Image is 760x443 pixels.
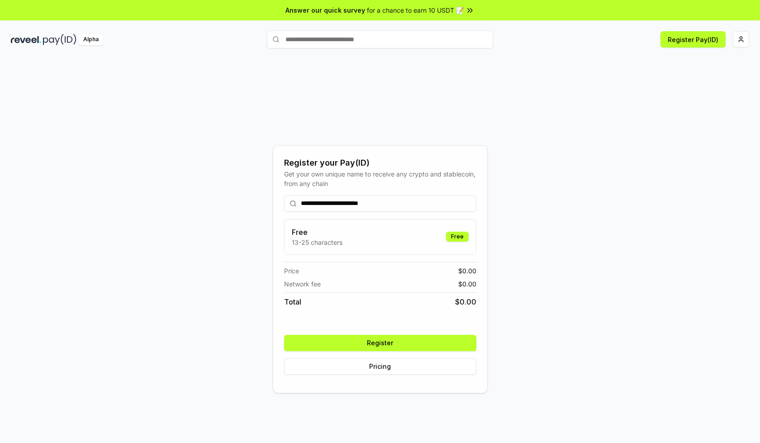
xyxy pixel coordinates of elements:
span: Total [284,296,301,307]
span: Answer our quick survey [285,5,365,15]
img: pay_id [43,34,76,45]
p: 13-25 characters [292,238,342,247]
div: Register your Pay(ID) [284,157,476,169]
span: $ 0.00 [458,279,476,289]
span: for a chance to earn 10 USDT 📝 [367,5,464,15]
button: Register Pay(ID) [660,31,726,48]
h3: Free [292,227,342,238]
span: $ 0.00 [455,296,476,307]
div: Alpha [78,34,104,45]
span: Network fee [284,279,321,289]
button: Pricing [284,358,476,375]
div: Free [446,232,469,242]
button: Register [284,335,476,351]
span: Price [284,266,299,276]
div: Get your own unique name to receive any crypto and stablecoin, from any chain [284,169,476,188]
img: reveel_dark [11,34,41,45]
span: $ 0.00 [458,266,476,276]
